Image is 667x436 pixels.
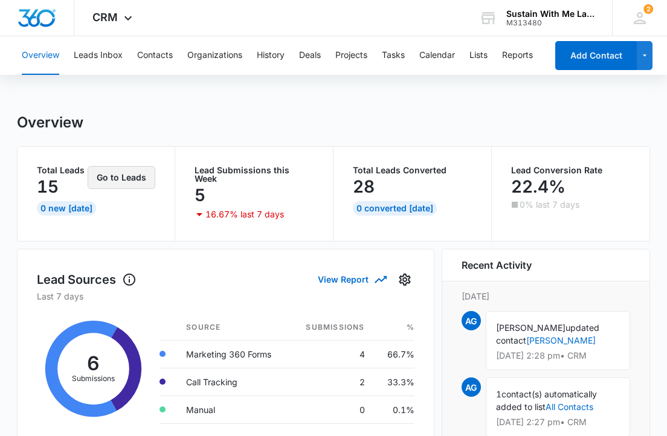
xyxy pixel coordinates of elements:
[176,340,289,368] td: Marketing 360 Forms
[353,177,375,196] p: 28
[506,9,594,19] div: account name
[643,4,653,14] span: 2
[290,396,375,423] td: 0
[462,290,631,303] p: [DATE]
[382,36,405,75] button: Tasks
[496,389,501,399] span: 1
[195,185,205,205] p: 5
[506,19,594,27] div: account id
[511,177,565,196] p: 22.4%
[469,36,488,75] button: Lists
[17,114,83,132] h1: Overview
[318,269,385,290] button: View Report
[496,351,620,360] p: [DATE] 2:28 pm • CRM
[176,368,289,396] td: Call Tracking
[187,36,242,75] button: Organizations
[37,290,414,303] p: Last 7 days
[375,315,414,341] th: %
[496,389,597,412] span: contact(s) automatically added to list
[37,166,86,175] p: Total Leads
[290,315,375,341] th: Submissions
[462,311,481,330] span: AG
[395,270,414,289] button: Settings
[353,166,472,175] p: Total Leads Converted
[375,396,414,423] td: 0.1%
[375,340,414,368] td: 66.7%
[37,201,96,216] div: 0 New [DATE]
[257,36,285,75] button: History
[22,36,59,75] button: Overview
[37,271,137,289] h1: Lead Sources
[335,36,367,75] button: Projects
[555,41,637,70] button: Add Contact
[375,368,414,396] td: 33.3%
[496,418,620,426] p: [DATE] 2:27 pm • CRM
[299,36,321,75] button: Deals
[290,368,375,396] td: 2
[462,377,481,397] span: AG
[520,200,579,209] p: 0% last 7 days
[88,172,155,182] a: Go to Leads
[88,166,155,189] button: Go to Leads
[419,36,455,75] button: Calendar
[92,11,118,24] span: CRM
[195,166,314,183] p: Lead Submissions this Week
[176,315,289,341] th: Source
[353,201,437,216] div: 0 Converted [DATE]
[643,4,653,14] div: notifications count
[502,36,533,75] button: Reports
[37,177,59,196] p: 15
[526,335,596,345] a: [PERSON_NAME]
[511,166,631,175] p: Lead Conversion Rate
[205,210,284,219] p: 16.67% last 7 days
[546,402,593,412] a: All Contacts
[176,396,289,423] td: Manual
[462,258,532,272] h6: Recent Activity
[496,322,565,333] span: [PERSON_NAME]
[74,36,123,75] button: Leads Inbox
[290,340,375,368] td: 4
[137,36,173,75] button: Contacts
